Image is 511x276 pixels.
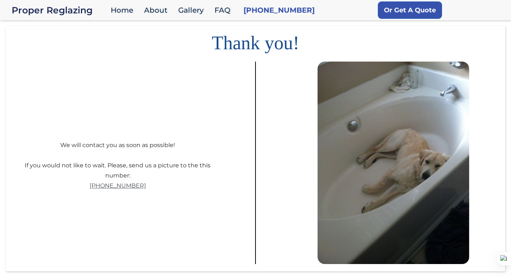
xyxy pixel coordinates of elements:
[140,3,175,18] a: About
[378,1,442,19] a: Or Get A Quote
[13,135,222,181] div: We will contact you as soon as possible! If you would not like to wait. Please, send us a picture...
[211,3,238,18] a: FAQ
[90,181,146,191] a: [PHONE_NUMBER]
[6,26,505,54] h1: Thank you!
[12,5,107,15] div: Proper Reglazing
[175,3,211,18] a: Gallery
[107,3,140,18] a: Home
[12,5,107,15] a: home
[244,5,315,15] a: [PHONE_NUMBER]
